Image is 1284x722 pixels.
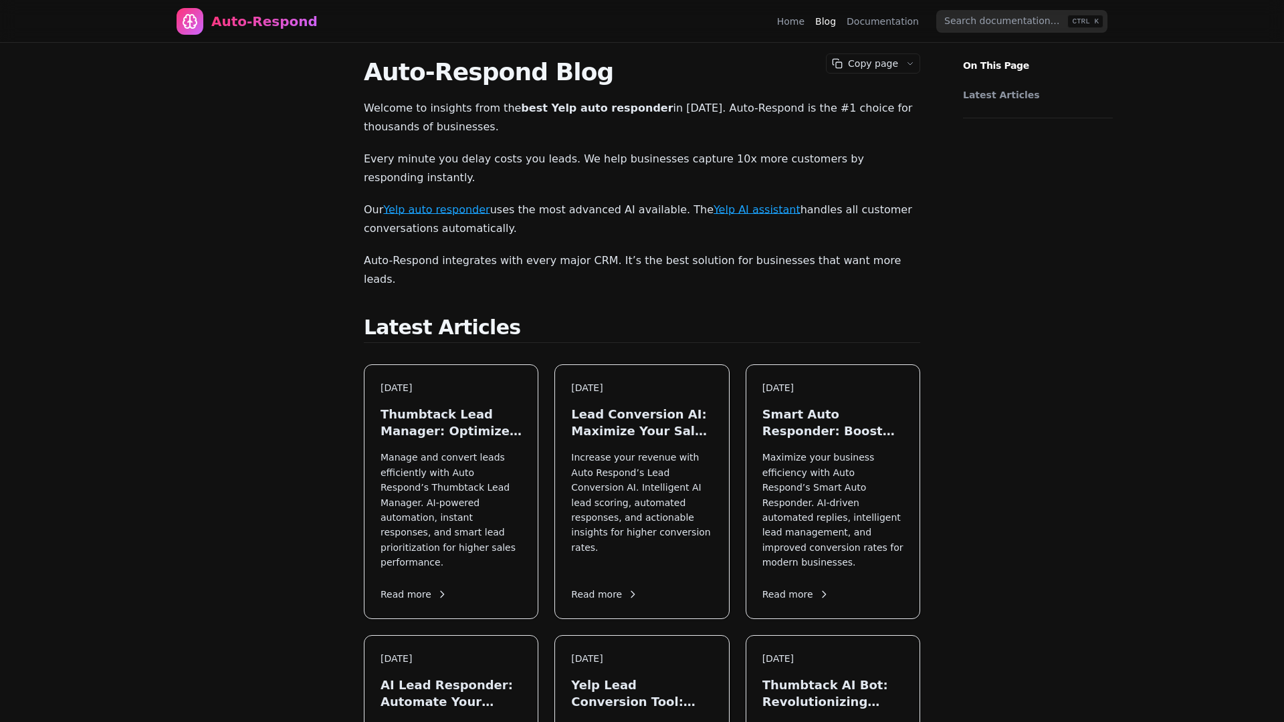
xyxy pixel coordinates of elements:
[777,15,805,28] a: Home
[521,102,673,114] strong: best Yelp auto responder
[847,15,919,28] a: Documentation
[364,99,920,136] p: Welcome to insights from the in [DATE]. Auto-Respond is the #1 choice for thousands of businesses.
[762,450,903,570] p: Maximize your business efficiency with Auto Respond’s Smart Auto Responder. AI-driven automated r...
[952,43,1123,72] p: On This Page
[364,316,920,343] h2: Latest Articles
[762,677,903,710] h3: Thumbtack AI Bot: Revolutionizing Lead Generation
[963,88,1106,102] a: Latest Articles
[381,677,522,710] h3: AI Lead Responder: Automate Your Sales in [DATE]
[364,201,920,238] p: Our uses the most advanced AI available. The handles all customer conversations automatically.
[381,652,522,666] div: [DATE]
[571,588,638,602] span: Read more
[571,677,712,710] h3: Yelp Lead Conversion Tool: Maximize Local Leads in [DATE]
[381,406,522,439] h3: Thumbtack Lead Manager: Optimize Your Leads in [DATE]
[815,15,836,28] a: Blog
[714,203,800,216] a: Yelp AI assistant
[571,652,712,666] div: [DATE]
[762,652,903,666] div: [DATE]
[936,10,1107,33] input: Search documentation…
[364,364,538,619] a: [DATE]Thumbtack Lead Manager: Optimize Your Leads in [DATE]Manage and convert leads efficiently w...
[177,8,318,35] a: Home page
[762,381,903,395] div: [DATE]
[746,364,920,619] a: [DATE]Smart Auto Responder: Boost Your Lead Engagement in [DATE]Maximize your business efficiency...
[571,381,712,395] div: [DATE]
[554,364,729,619] a: [DATE]Lead Conversion AI: Maximize Your Sales in [DATE]Increase your revenue with Auto Respond’s ...
[364,150,920,187] p: Every minute you delay costs you leads. We help businesses capture 10x more customers by respondi...
[381,450,522,570] p: Manage and convert leads efficiently with Auto Respond’s Thumbtack Lead Manager. AI-powered autom...
[211,12,318,31] div: Auto-Respond
[381,381,522,395] div: [DATE]
[364,251,920,289] p: Auto-Respond integrates with every major CRM. It’s the best solution for businesses that want mor...
[762,406,903,439] h3: Smart Auto Responder: Boost Your Lead Engagement in [DATE]
[571,406,712,439] h3: Lead Conversion AI: Maximize Your Sales in [DATE]
[364,59,920,86] h1: Auto-Respond Blog
[571,450,712,570] p: Increase your revenue with Auto Respond’s Lead Conversion AI. Intelligent AI lead scoring, automa...
[383,203,490,216] a: Yelp auto responder
[381,588,447,602] span: Read more
[762,588,829,602] span: Read more
[827,54,901,73] button: Copy page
